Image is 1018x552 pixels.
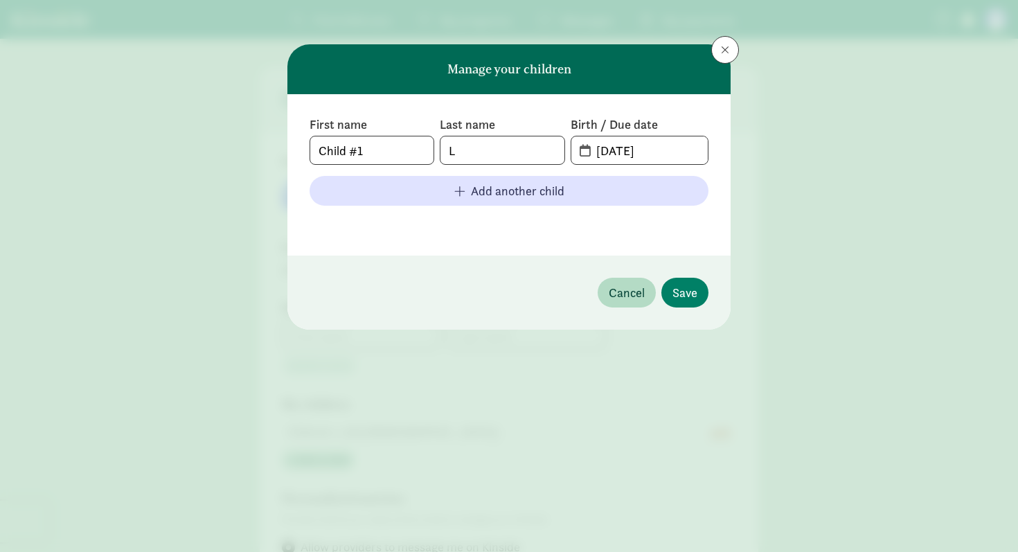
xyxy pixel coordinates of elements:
button: Add another child [310,176,708,206]
h6: Manage your children [447,62,571,76]
label: Birth / Due date [571,116,708,133]
span: Add another child [471,181,564,200]
button: Save [661,278,708,308]
button: Cancel [598,278,656,308]
label: Last name [440,116,564,133]
span: Cancel [609,283,645,302]
label: First name [310,116,434,133]
span: Save [672,283,697,302]
input: MM-DD-YYYY [588,136,708,164]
